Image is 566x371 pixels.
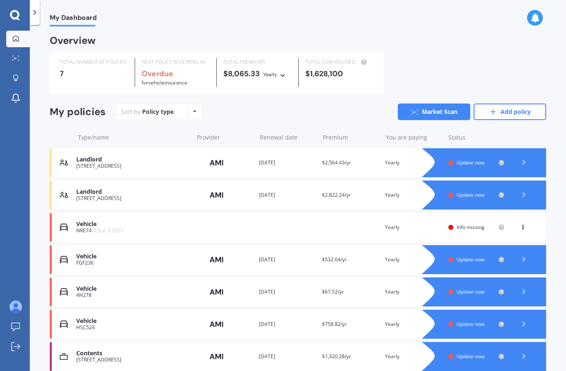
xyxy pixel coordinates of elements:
span: Update now [457,288,484,295]
div: Vehicle [76,253,189,260]
span: Update now [457,320,484,328]
div: TOTAL SUM INSURED [305,58,374,66]
img: AMI [196,316,237,332]
div: TOTAL PREMIUMS [223,58,292,66]
div: NRE74 [76,228,189,234]
div: Policy type [142,108,174,116]
div: Landlord [76,188,189,195]
span: Update now [457,353,484,360]
img: AMI [196,155,237,171]
span: $758.82/yr [322,320,347,328]
img: AMI [196,349,237,364]
div: Yearly [263,70,277,79]
div: [STREET_ADDRESS] [76,357,189,363]
img: AOh14GhwnMXT6OQjNpEjNuigS3NvZS2F5da6uLkoVW5eVhE=s96-c [10,301,22,313]
div: Provider [197,133,253,142]
div: Yearly [385,352,441,361]
div: Sort by: [121,108,174,116]
div: Contents [76,350,189,357]
div: Premium [323,133,379,142]
span: $2,822.24/yr [322,191,351,198]
div: [DATE] [259,320,315,328]
img: Landlord [60,191,68,199]
span: $1,320.28/yr [322,353,351,360]
div: Yearly [385,159,441,167]
div: Yearly [385,223,441,231]
img: AMI [196,187,237,203]
span: Info missing [457,224,484,231]
img: Contents [60,352,68,361]
div: [DATE] [259,159,315,167]
span: $532.04/yr [322,256,347,263]
b: Overdue [142,69,173,79]
img: Vehicle [60,320,68,328]
span: My Dashboard [50,14,97,25]
div: [STREET_ADDRESS] [76,163,189,169]
div: HSC524 [76,325,189,330]
div: Yearly [385,255,441,264]
div: Yearly [385,288,441,296]
div: 4H278 [76,292,189,298]
div: Vehicle [76,221,189,228]
a: Market Scan [398,104,470,120]
div: [DATE] [259,288,315,296]
div: Landlord [76,156,189,163]
img: Vehicle [60,288,68,296]
img: Vehicle [60,223,68,231]
div: NEXT POLICY RENEWING IN [142,58,210,66]
span: Update now [457,256,484,263]
a: Add policy [474,104,546,120]
div: 7 [60,70,128,78]
span: TESLA 3 2021 [92,227,123,234]
span: Update now [457,191,484,198]
span: Update now [457,159,484,166]
span: for Vehicle insurance [142,79,187,86]
div: [DATE] [259,255,315,264]
div: $8,065.33 [223,70,292,79]
img: AMI [196,252,237,267]
div: Type/name [78,133,190,142]
div: Vehicle [76,318,189,325]
div: Status [448,133,505,142]
img: AMI [196,284,237,300]
div: [STREET_ADDRESS] [76,195,189,201]
div: $1,628,100 [305,70,374,78]
div: My policies [50,106,106,118]
div: TOTAL NUMBER OF POLICIES [60,58,128,66]
div: Yearly [385,191,441,199]
div: [DATE] [259,191,315,199]
div: Renewal date [260,133,316,142]
img: Vehicle [60,255,68,264]
span: $67.52/yr [322,288,344,295]
div: FGF236 [76,260,189,266]
div: [DATE] [259,352,315,361]
div: You are paying [386,133,442,142]
img: Landlord [60,159,68,167]
div: Yearly [385,320,441,328]
span: $2,564.43/yr [322,159,351,166]
div: Overview [50,36,96,45]
div: Vehicle [76,285,189,292]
